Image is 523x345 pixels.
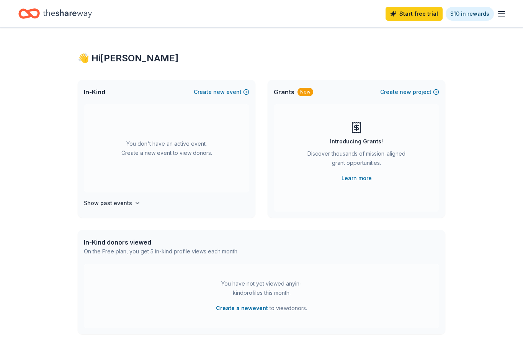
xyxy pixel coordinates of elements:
[216,304,268,313] button: Create a newevent
[214,279,309,297] div: You have not yet viewed any in-kind profiles this month.
[297,88,313,96] div: New
[84,104,249,192] div: You don't have an active event. Create a new event to view donors.
[304,149,409,171] div: Discover thousands of mission-aligned grant opportunities.
[18,5,92,23] a: Home
[380,87,439,97] button: Createnewproject
[194,87,249,97] button: Createnewevent
[274,87,294,97] span: Grants
[84,238,239,247] div: In-Kind donors viewed
[216,304,307,313] span: to view donors .
[78,52,445,64] div: 👋 Hi [PERSON_NAME]
[84,199,132,208] h4: Show past events
[84,247,239,256] div: On the Free plan, you get 5 in-kind profile views each month.
[342,174,372,183] a: Learn more
[386,7,443,21] a: Start free trial
[400,87,411,97] span: new
[446,7,494,21] a: $10 in rewards
[213,87,225,97] span: new
[330,137,383,146] div: Introducing Grants!
[84,87,105,97] span: In-Kind
[84,199,141,208] button: Show past events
